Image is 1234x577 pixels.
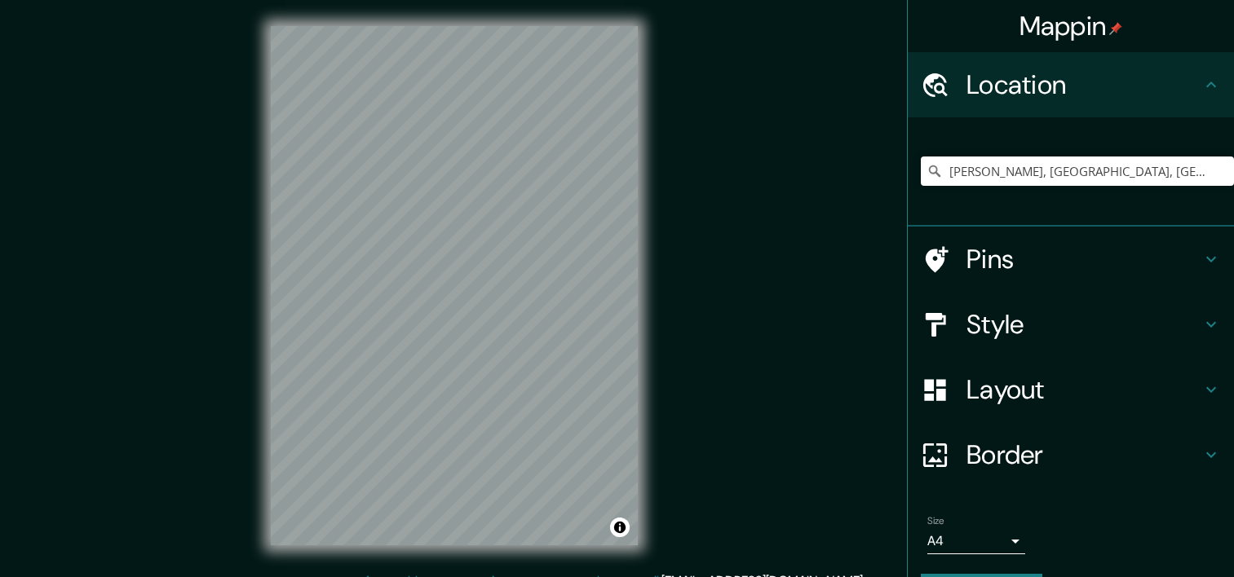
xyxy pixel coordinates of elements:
button: Toggle attribution [610,518,630,537]
div: Layout [908,357,1234,422]
img: pin-icon.png [1109,22,1122,35]
div: Location [908,52,1234,117]
canvas: Map [271,26,638,545]
input: Pick your city or area [921,156,1234,186]
h4: Border [966,438,1201,471]
div: Pins [908,227,1234,292]
h4: Style [966,308,1201,341]
h4: Location [966,68,1201,101]
div: Border [908,422,1234,487]
h4: Pins [966,243,1201,275]
label: Size [927,514,944,528]
div: A4 [927,528,1025,554]
h4: Layout [966,373,1201,406]
iframe: Help widget launcher [1089,513,1216,559]
h4: Mappin [1019,10,1123,42]
div: Style [908,292,1234,357]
